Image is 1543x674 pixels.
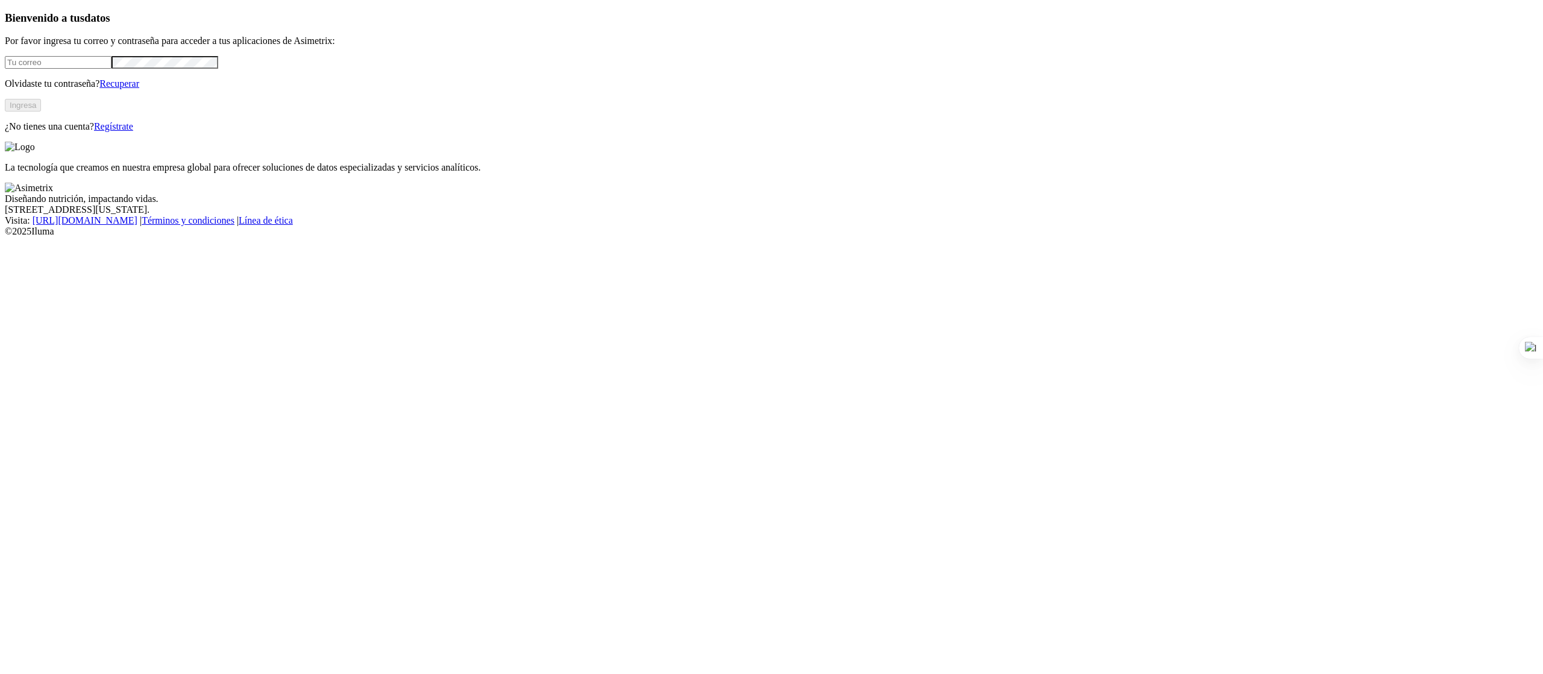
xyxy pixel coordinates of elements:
div: [STREET_ADDRESS][US_STATE]. [5,204,1538,215]
a: Línea de ética [239,215,293,225]
p: Olvidaste tu contraseña? [5,78,1538,89]
img: Asimetrix [5,183,53,194]
p: ¿No tienes una cuenta? [5,121,1538,132]
span: datos [84,11,110,24]
a: Términos y condiciones [142,215,234,225]
input: Tu correo [5,56,112,69]
img: Logo [5,142,35,153]
div: Diseñando nutrición, impactando vidas. [5,194,1538,204]
div: Visita : | | [5,215,1538,226]
h3: Bienvenido a tus [5,11,1538,25]
div: © 2025 Iluma [5,226,1538,237]
a: Recuperar [99,78,139,89]
a: Regístrate [94,121,133,131]
button: Ingresa [5,99,41,112]
p: La tecnología que creamos en nuestra empresa global para ofrecer soluciones de datos especializad... [5,162,1538,173]
p: Por favor ingresa tu correo y contraseña para acceder a tus aplicaciones de Asimetrix: [5,36,1538,46]
a: [URL][DOMAIN_NAME] [33,215,137,225]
